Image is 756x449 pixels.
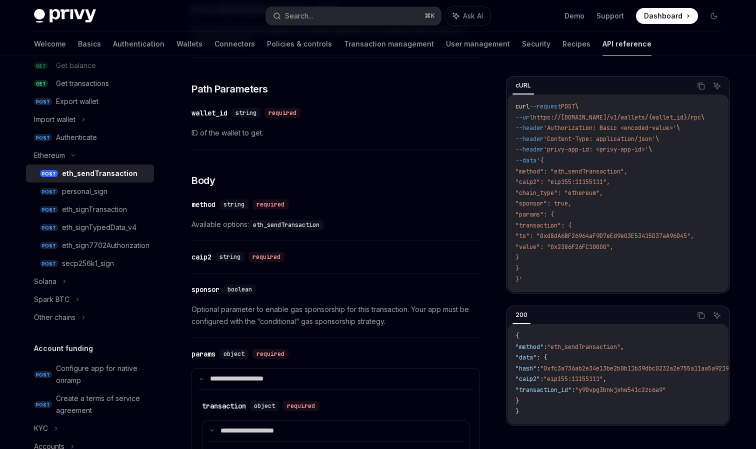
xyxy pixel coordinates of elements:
[40,170,58,177] span: POST
[34,401,52,408] span: POST
[62,239,149,251] div: eth_sign7702Authorization
[62,257,114,269] div: secp256k1_sign
[446,32,510,56] a: User management
[34,9,96,23] img: dark logo
[78,32,101,56] a: Basics
[248,252,284,262] div: required
[710,309,723,322] button: Ask AI
[564,11,584,21] a: Demo
[446,7,490,25] button: Ask AI
[252,349,288,359] div: required
[40,206,58,213] span: POST
[34,113,75,125] div: Import wallet
[515,407,519,415] span: }
[701,113,704,121] span: \
[235,109,256,117] span: string
[620,343,624,351] span: ,
[40,188,58,195] span: POST
[561,102,575,110] span: POST
[34,275,56,287] div: Solana
[26,254,154,272] a: POSTsecp256k1_sign
[515,232,694,240] span: "to": "0xd8dA6BF26964aF9D7eEd9e03E53415D37aA96045",
[515,135,543,143] span: --header
[191,173,215,187] span: Body
[214,32,255,56] a: Connectors
[191,108,227,118] div: wallet_id
[522,32,550,56] a: Security
[676,124,680,132] span: \
[512,309,530,321] div: 200
[191,199,215,209] div: method
[515,145,543,153] span: --header
[191,82,268,96] span: Path Parameters
[26,218,154,236] a: POSTeth_signTypedData_v4
[515,113,533,121] span: --url
[191,284,219,294] div: sponsor
[602,32,651,56] a: API reference
[515,332,519,340] span: {
[515,189,603,197] span: "chain_type": "ethereum",
[596,11,624,21] a: Support
[34,149,65,161] div: Ethereum
[515,243,613,251] span: "value": "0x2386F26FC10000",
[463,11,483,21] span: Ask AI
[176,32,202,56] a: Wallets
[191,349,215,359] div: params
[26,236,154,254] a: POSTeth_sign7702Authorization
[219,253,240,261] span: string
[191,218,480,230] span: Available options:
[515,221,571,229] span: "transaction": {
[515,364,536,372] span: "hash"
[543,135,655,143] span: 'Content-Type: application/json'
[34,371,52,378] span: POST
[26,389,154,419] a: POSTCreate a terms of service agreement
[26,74,154,92] a: GETGet transactions
[223,350,244,358] span: object
[515,397,519,405] span: }
[34,311,75,323] div: Other chains
[223,200,244,208] span: string
[227,285,252,293] span: boolean
[603,375,606,383] span: ,
[113,32,164,56] a: Authentication
[706,8,722,24] button: Toggle dark mode
[515,375,540,383] span: "caip2"
[34,80,48,87] span: GET
[547,343,620,351] span: "eth_sendTransaction"
[191,252,211,262] div: caip2
[515,199,571,207] span: "sponsor": true,
[40,242,58,249] span: POST
[34,134,52,141] span: POST
[529,102,561,110] span: --request
[536,353,547,361] span: : {
[56,95,98,107] div: Export wallet
[62,185,107,197] div: personal_sign
[285,10,313,22] div: Search...
[34,98,52,105] span: POST
[571,386,575,394] span: :
[536,156,543,164] span: '{
[515,210,554,218] span: "params": {
[515,156,536,164] span: --data
[191,303,480,327] span: Optional parameter to enable gas sponsorship for this transaction. Your app must be configured wi...
[40,260,58,267] span: POST
[543,124,676,132] span: 'Authorization: Basic <encoded-value>'
[26,164,154,182] a: POSTeth_sendTransaction
[249,220,323,230] code: eth_sendTransaction
[515,178,610,186] span: "caip2": "eip155:11155111",
[543,375,603,383] span: "eip155:11155111"
[515,353,536,361] span: "data"
[202,401,246,411] div: transaction
[34,342,93,354] h5: Account funding
[636,8,698,24] a: Dashboard
[34,293,69,305] div: Spark BTC
[26,92,154,110] a: POSTExport wallet
[26,200,154,218] a: POSTeth_signTransaction
[515,167,627,175] span: "method": "eth_sendTransaction",
[575,102,578,110] span: \
[56,131,97,143] div: Authenticate
[26,128,154,146] a: POSTAuthenticate
[710,79,723,92] button: Ask AI
[512,79,534,91] div: cURL
[515,102,529,110] span: curl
